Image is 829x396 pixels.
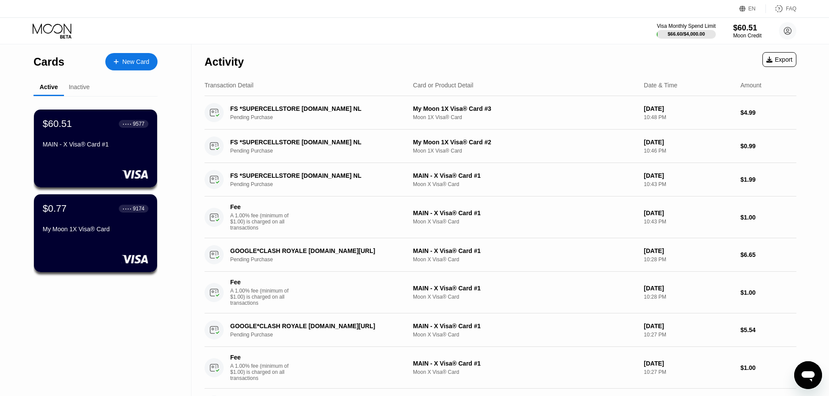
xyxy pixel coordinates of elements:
[40,83,58,90] div: Active
[413,294,637,300] div: Moon X Visa® Card
[740,109,796,116] div: $4.99
[413,172,637,179] div: MAIN - X Visa® Card #1
[205,82,253,89] div: Transaction Detail
[230,172,399,179] div: FS *SUPERCELLSTORE [DOMAIN_NAME] NL
[413,105,637,112] div: My Moon 1X Visa® Card #3
[123,207,131,210] div: ● ● ● ●
[644,323,734,329] div: [DATE]
[43,141,148,148] div: MAIN - X Visa® Card #1
[122,58,149,66] div: New Card
[740,214,796,221] div: $1.00
[133,206,144,212] div: 9174
[43,226,148,233] div: My Moon 1X Visa® Card
[230,332,412,338] div: Pending Purchase
[644,256,734,263] div: 10:28 PM
[413,210,637,216] div: MAIN - X Visa® Card #1
[205,56,244,68] div: Activity
[413,247,637,254] div: MAIN - X Visa® Card #1
[230,213,295,231] div: A 1.00% fee (minimum of $1.00) is charged on all transactions
[644,360,734,367] div: [DATE]
[43,118,72,130] div: $60.51
[230,139,399,146] div: FS *SUPERCELLSTORE [DOMAIN_NAME] NL
[413,285,637,292] div: MAIN - X Visa® Card #1
[644,294,734,300] div: 10:28 PM
[34,110,157,187] div: $60.51● ● ● ●9577MAIN - X Visa® Card #1
[205,313,796,347] div: GOOGLE*CLASH ROYALE [DOMAIN_NAME][URL]Pending PurchaseMAIN - X Visa® Card #1Moon X Visa® Card[DAT...
[413,148,637,154] div: Moon 1X Visa® Card
[644,332,734,338] div: 10:27 PM
[205,130,796,163] div: FS *SUPERCELLSTORE [DOMAIN_NAME] NLPending PurchaseMy Moon 1X Visa® Card #2Moon 1X Visa® Card[DAT...
[644,285,734,292] div: [DATE]
[34,56,64,68] div: Cards
[413,332,637,338] div: Moon X Visa® Card
[762,52,796,67] div: Export
[34,194,157,272] div: $0.77● ● ● ●9174My Moon 1X Visa® Card
[644,148,734,154] div: 10:46 PM
[644,105,734,112] div: [DATE]
[668,31,705,37] div: $66.60 / $4,000.00
[230,105,399,112] div: FS *SUPERCELLSTORE [DOMAIN_NAME] NL
[644,219,734,225] div: 10:43 PM
[733,33,762,39] div: Moon Credit
[230,203,291,210] div: Fee
[739,4,766,13] div: EN
[413,369,637,375] div: Moon X Visa® Card
[205,163,796,196] div: FS *SUPERCELLSTORE [DOMAIN_NAME] NLPending PurchaseMAIN - X Visa® Card #1Moon X Visa® Card[DATE]1...
[230,288,295,306] div: A 1.00% fee (minimum of $1.00) is charged on all transactions
[766,56,792,63] div: Export
[748,6,756,12] div: EN
[133,121,144,127] div: 9577
[43,203,67,214] div: $0.77
[740,143,796,150] div: $0.99
[230,279,291,286] div: Fee
[413,360,637,367] div: MAIN - X Visa® Card #1
[230,247,399,254] div: GOOGLE*CLASH ROYALE [DOMAIN_NAME][URL]
[413,323,637,329] div: MAIN - X Visa® Card #1
[644,369,734,375] div: 10:27 PM
[413,219,637,225] div: Moon X Visa® Card
[740,326,796,333] div: $5.54
[105,53,158,70] div: New Card
[413,82,473,89] div: Card or Product Detail
[644,181,734,187] div: 10:43 PM
[740,82,761,89] div: Amount
[644,172,734,179] div: [DATE]
[786,6,796,12] div: FAQ
[205,347,796,389] div: FeeA 1.00% fee (minimum of $1.00) is charged on all transactionsMAIN - X Visa® Card #1Moon X Visa...
[644,139,734,146] div: [DATE]
[413,139,637,146] div: My Moon 1X Visa® Card #2
[230,363,295,381] div: A 1.00% fee (minimum of $1.00) is charged on all transactions
[230,114,412,120] div: Pending Purchase
[740,251,796,258] div: $6.65
[413,114,637,120] div: Moon 1X Visa® Card
[123,123,131,125] div: ● ● ● ●
[413,181,637,187] div: Moon X Visa® Card
[794,361,822,389] iframe: Button to launch messaging window
[230,256,412,263] div: Pending Purchase
[69,83,90,90] div: Inactive
[230,148,412,154] div: Pending Purchase
[766,4,796,13] div: FAQ
[205,196,796,238] div: FeeA 1.00% fee (minimum of $1.00) is charged on all transactionsMAIN - X Visa® Card #1Moon X Visa...
[740,289,796,296] div: $1.00
[733,23,762,39] div: $60.51Moon Credit
[230,181,412,187] div: Pending Purchase
[644,114,734,120] div: 10:48 PM
[657,23,715,39] div: Visa Monthly Spend Limit$66.60/$4,000.00
[644,210,734,216] div: [DATE]
[230,354,291,361] div: Fee
[657,23,715,29] div: Visa Monthly Spend Limit
[740,176,796,183] div: $1.99
[644,82,678,89] div: Date & Time
[205,238,796,272] div: GOOGLE*CLASH ROYALE [DOMAIN_NAME][URL]Pending PurchaseMAIN - X Visa® Card #1Moon X Visa® Card[DAT...
[205,96,796,130] div: FS *SUPERCELLSTORE [DOMAIN_NAME] NLPending PurchaseMy Moon 1X Visa® Card #3Moon 1X Visa® Card[DAT...
[230,323,399,329] div: GOOGLE*CLASH ROYALE [DOMAIN_NAME][URL]
[733,23,762,33] div: $60.51
[413,256,637,263] div: Moon X Visa® Card
[205,272,796,313] div: FeeA 1.00% fee (minimum of $1.00) is charged on all transactionsMAIN - X Visa® Card #1Moon X Visa...
[740,364,796,371] div: $1.00
[644,247,734,254] div: [DATE]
